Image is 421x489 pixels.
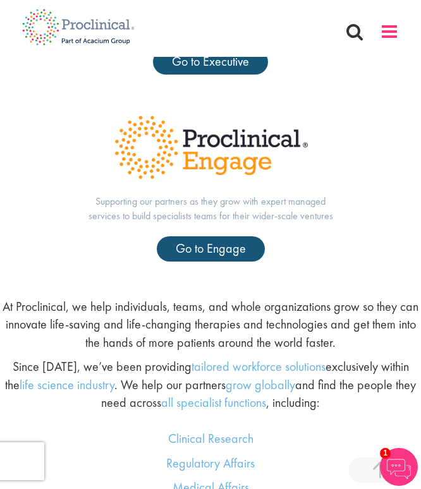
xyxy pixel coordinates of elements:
a: tailored workforce solutions [192,358,326,375]
a: Regulatory Affairs [166,455,255,471]
span: Go to Engage [176,240,246,257]
span: 1 [380,448,391,459]
a: Go to Executive [153,49,268,75]
span: Go to Executive [172,53,249,69]
img: Proclinical Title [98,100,324,195]
a: Clinical Research [168,430,253,447]
img: Chatbot [380,448,418,486]
a: all specialist functions [161,394,266,411]
p: Supporting our partners as they grow with expert managed services to build specialists teams for ... [84,195,337,224]
a: life science industry [20,377,114,393]
a: Go to Engage [157,236,265,262]
a: grow globally [226,377,295,393]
